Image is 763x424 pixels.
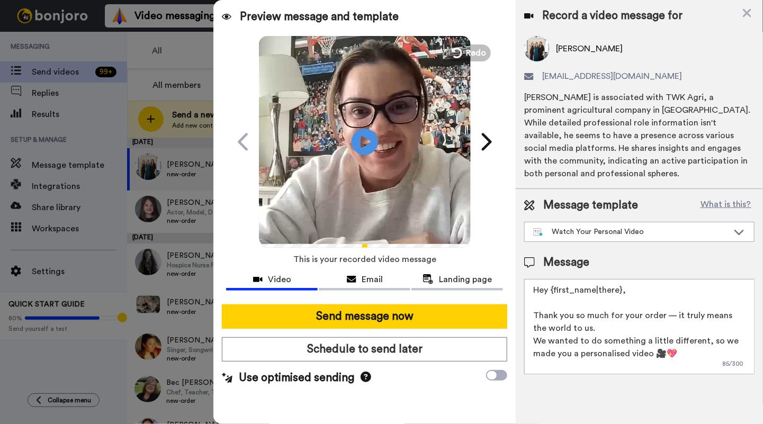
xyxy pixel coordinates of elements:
div: Watch Your Personal Video [533,227,729,237]
span: Video [268,273,291,286]
button: Send message now [222,304,507,329]
span: Landing page [439,273,492,286]
span: Message [543,255,589,270]
span: Email [362,273,383,286]
span: Use optimised sending [239,370,354,386]
textarea: Hey {first_name|there}, Thank you so much for your order — it truly means the world to us. We wan... [524,279,755,374]
button: Schedule to send later [222,337,507,362]
div: [PERSON_NAME] is associated with TWK Agri, a prominent agricultural company in [GEOGRAPHIC_DATA].... [524,91,755,180]
span: This is your recorded video message [293,248,436,271]
span: [EMAIL_ADDRESS][DOMAIN_NAME] [542,70,682,83]
span: Message template [543,197,638,213]
button: What is this? [697,197,755,213]
img: nextgen-template.svg [533,228,543,237]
